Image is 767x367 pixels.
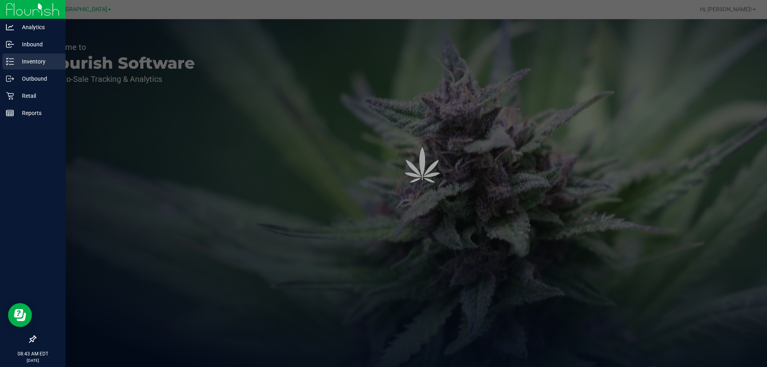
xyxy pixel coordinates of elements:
[6,92,14,100] inline-svg: Retail
[4,357,62,363] p: [DATE]
[6,23,14,31] inline-svg: Analytics
[14,40,62,49] p: Inbound
[8,303,32,327] iframe: Resource center
[14,108,62,118] p: Reports
[14,22,62,32] p: Analytics
[6,109,14,117] inline-svg: Reports
[6,40,14,48] inline-svg: Inbound
[6,58,14,65] inline-svg: Inventory
[14,74,62,83] p: Outbound
[14,57,62,66] p: Inventory
[4,350,62,357] p: 08:43 AM EDT
[14,91,62,101] p: Retail
[6,75,14,83] inline-svg: Outbound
